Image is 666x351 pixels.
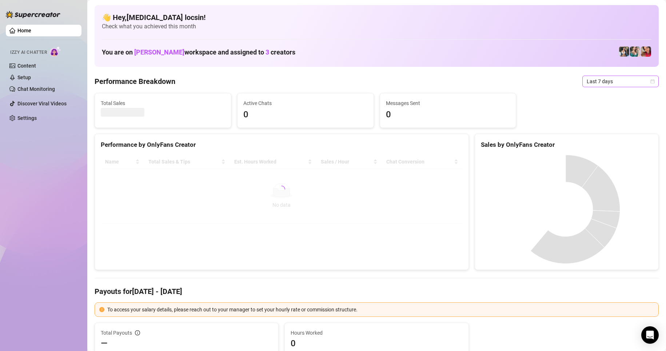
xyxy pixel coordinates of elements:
[17,101,67,106] a: Discover Viral Videos
[101,329,132,337] span: Total Payouts
[386,99,510,107] span: Messages Sent
[386,108,510,122] span: 0
[101,140,463,150] div: Performance by OnlyFans Creator
[650,79,655,84] span: calendar
[102,23,651,31] span: Check what you achieved this month
[17,28,31,33] a: Home
[481,140,653,150] div: Sales by OnlyFans Creator
[102,12,651,23] h4: 👋 Hey, [MEDICAL_DATA] locsin !
[17,74,31,80] a: Setup
[630,47,640,57] img: Zaddy
[243,99,368,107] span: Active Chats
[6,11,60,18] img: logo-BBDzfeDw.svg
[17,86,55,92] a: Chat Monitoring
[50,46,61,57] img: AI Chatter
[587,76,654,87] span: Last 7 days
[291,329,462,337] span: Hours Worked
[291,338,462,349] span: 0
[641,326,659,344] div: Open Intercom Messenger
[243,108,368,122] span: 0
[619,47,629,57] img: Katy
[17,115,37,121] a: Settings
[135,330,140,335] span: info-circle
[99,307,104,312] span: exclamation-circle
[641,47,651,57] img: Vanessa
[102,48,295,56] h1: You are on workspace and assigned to creators
[17,63,36,69] a: Content
[101,338,108,349] span: —
[134,48,184,56] span: [PERSON_NAME]
[101,99,225,107] span: Total Sales
[277,185,286,194] span: loading
[266,48,269,56] span: 3
[107,306,654,314] div: To access your salary details, please reach out to your manager to set your hourly rate or commis...
[95,286,659,296] h4: Payouts for [DATE] - [DATE]
[10,49,47,56] span: Izzy AI Chatter
[95,76,175,86] h4: Performance Breakdown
